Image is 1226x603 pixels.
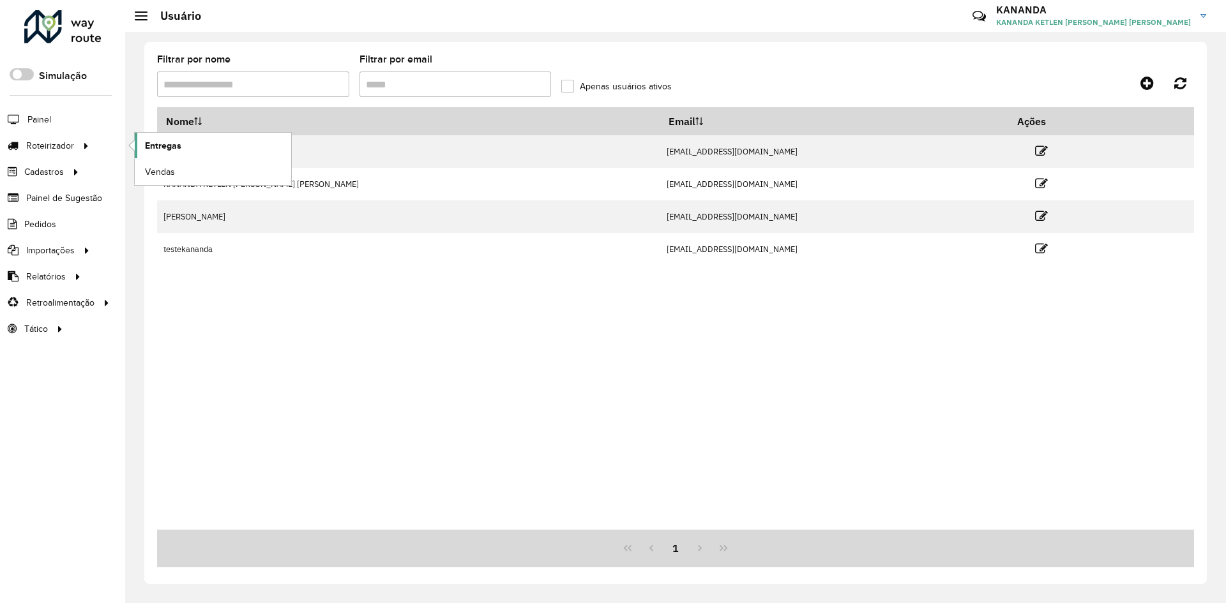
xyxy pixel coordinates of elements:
[157,52,231,67] label: Filtrar por nome
[157,168,660,200] td: KANANDA KETLEN [PERSON_NAME] [PERSON_NAME]
[135,133,291,158] a: Entregas
[24,165,64,179] span: Cadastros
[26,296,95,309] span: Retroalimentação
[660,233,1008,265] td: [EMAIL_ADDRESS][DOMAIN_NAME]
[660,108,1008,135] th: Email
[1035,207,1048,225] a: Editar
[145,165,175,179] span: Vendas
[24,218,56,231] span: Pedidos
[148,9,201,23] h2: Usuário
[965,3,993,30] a: Contato Rápido
[561,80,672,93] label: Apenas usuários ativos
[663,536,688,560] button: 1
[660,200,1008,233] td: [EMAIL_ADDRESS][DOMAIN_NAME]
[1008,108,1085,135] th: Ações
[359,52,432,67] label: Filtrar por email
[24,322,48,336] span: Tático
[157,135,660,168] td: [PERSON_NAME]
[996,17,1191,28] span: KANANDA KETLEN [PERSON_NAME] [PERSON_NAME]
[26,139,74,153] span: Roteirizador
[27,113,51,126] span: Painel
[996,4,1191,16] h3: KANANDA
[660,135,1008,168] td: [EMAIL_ADDRESS][DOMAIN_NAME]
[26,244,75,257] span: Importações
[1035,175,1048,192] a: Editar
[1035,240,1048,257] a: Editar
[660,168,1008,200] td: [EMAIL_ADDRESS][DOMAIN_NAME]
[26,270,66,283] span: Relatórios
[135,159,291,184] a: Vendas
[1035,142,1048,160] a: Editar
[145,139,181,153] span: Entregas
[26,191,102,205] span: Painel de Sugestão
[157,233,660,265] td: testekananda
[157,200,660,233] td: [PERSON_NAME]
[157,108,660,135] th: Nome
[39,68,87,84] label: Simulação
